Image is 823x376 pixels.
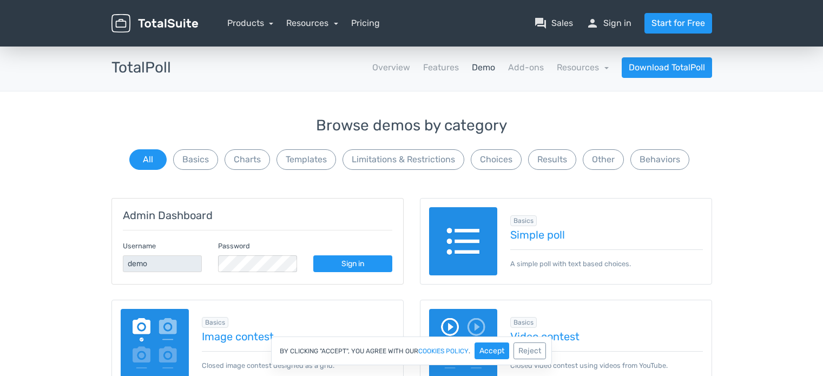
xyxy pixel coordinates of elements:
label: Password [218,241,250,251]
span: question_answer [534,17,547,30]
a: Products [227,18,274,28]
img: TotalSuite for WordPress [111,14,198,33]
div: By clicking "Accept", you agree with our . [271,337,552,365]
a: question_answerSales [534,17,573,30]
span: Browse all in Basics [510,317,537,328]
button: Charts [225,149,270,170]
button: Choices [471,149,522,170]
h3: TotalPoll [111,60,171,76]
span: person [586,17,599,30]
button: Behaviors [630,149,689,170]
button: Results [528,149,576,170]
button: Templates [276,149,336,170]
button: Accept [475,342,509,359]
a: Start for Free [644,13,712,34]
button: Basics [173,149,218,170]
h3: Browse demos by category [111,117,712,134]
span: Browse all in Basics [510,215,537,226]
span: Browse all in Basics [202,317,228,328]
a: Download TotalPoll [622,57,712,78]
button: All [129,149,167,170]
button: Limitations & Restrictions [343,149,464,170]
a: Simple poll [510,229,703,241]
a: Demo [472,61,495,74]
a: Add-ons [508,61,544,74]
a: Resources [286,18,338,28]
p: A simple poll with text based choices. [510,249,703,269]
button: Other [583,149,624,170]
label: Username [123,241,156,251]
a: Sign in [313,255,392,272]
a: Resources [557,62,609,72]
a: Pricing [351,17,380,30]
a: personSign in [586,17,631,30]
h5: Admin Dashboard [123,209,392,221]
a: Image contest [202,331,394,342]
a: cookies policy [418,348,469,354]
a: Video contest [510,331,703,342]
a: Overview [372,61,410,74]
button: Reject [513,342,546,359]
img: text-poll.png.webp [429,207,498,276]
a: Features [423,61,459,74]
